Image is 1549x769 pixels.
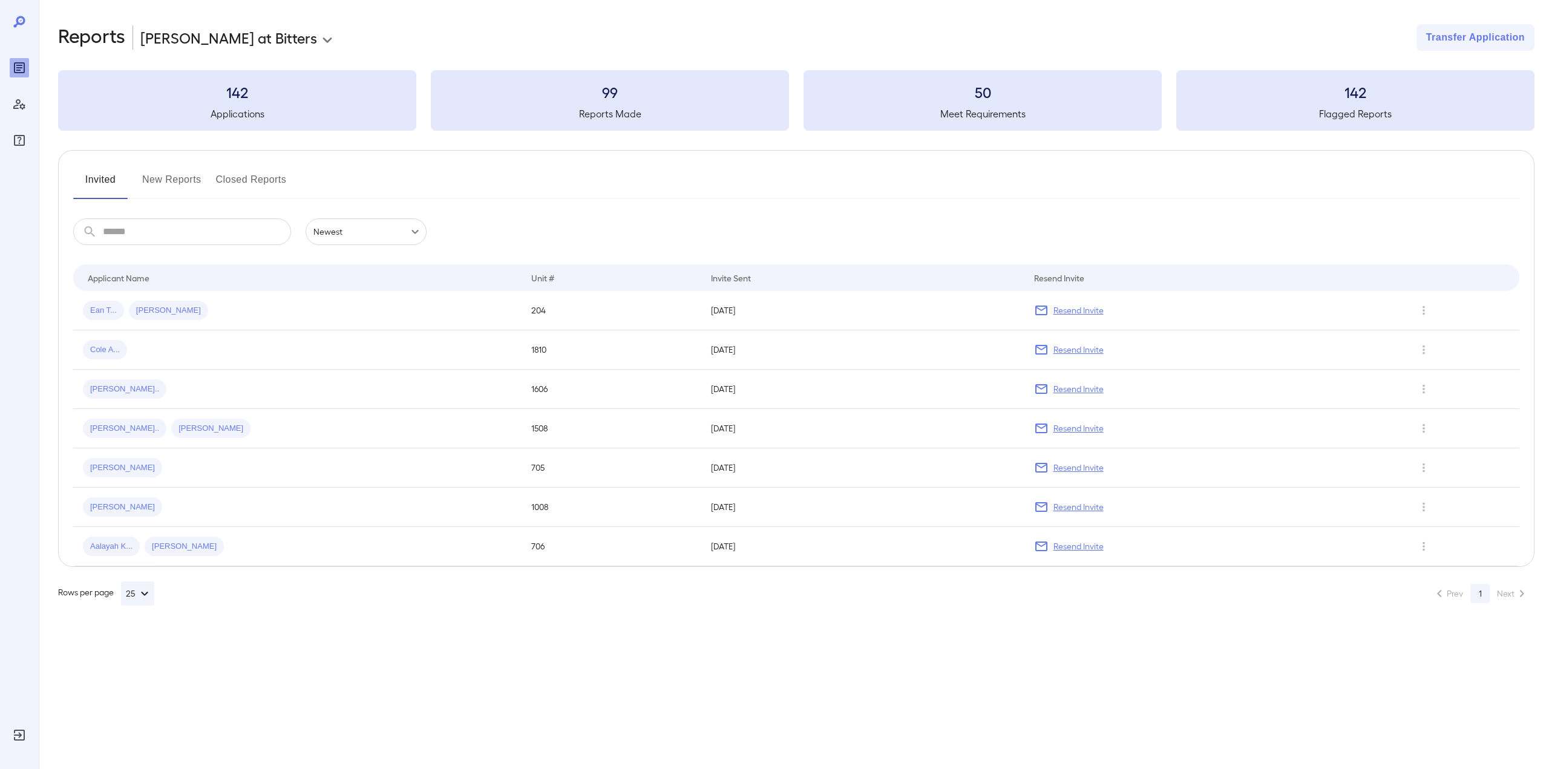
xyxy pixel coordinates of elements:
span: [PERSON_NAME] [145,541,224,552]
td: 1810 [522,330,701,370]
summary: 142Applications99Reports Made50Meet Requirements142Flagged Reports [58,70,1534,131]
h2: Reports [58,24,125,51]
button: Row Actions [1414,340,1433,359]
span: Cole A... [83,344,127,356]
p: Resend Invite [1053,304,1104,316]
td: 1008 [522,488,701,527]
h5: Applications [58,106,416,121]
h3: 142 [1176,82,1534,102]
h5: Reports Made [431,106,789,121]
div: Log Out [10,725,29,745]
h3: 50 [804,82,1162,102]
td: [DATE] [701,448,1024,488]
div: Invite Sent [711,270,751,285]
button: Row Actions [1414,497,1433,517]
button: Row Actions [1414,301,1433,320]
div: Unit # [531,270,554,285]
p: Resend Invite [1053,344,1104,356]
td: [DATE] [701,488,1024,527]
td: [DATE] [701,291,1024,330]
span: Ean T... [83,305,124,316]
td: [DATE] [701,527,1024,566]
span: [PERSON_NAME].. [83,384,166,395]
h3: 142 [58,82,416,102]
td: [DATE] [701,409,1024,448]
td: 1508 [522,409,701,448]
div: Applicant Name [88,270,149,285]
button: Row Actions [1414,458,1433,477]
span: [PERSON_NAME] [171,423,251,434]
div: FAQ [10,131,29,150]
p: Resend Invite [1053,383,1104,395]
nav: pagination navigation [1427,584,1534,603]
span: [PERSON_NAME] [83,502,162,513]
td: [DATE] [701,330,1024,370]
p: Resend Invite [1053,501,1104,513]
div: Reports [10,58,29,77]
p: [PERSON_NAME] at Bitters [140,28,317,47]
div: Resend Invite [1034,270,1084,285]
button: page 1 [1470,584,1490,603]
td: 705 [522,448,701,488]
p: Resend Invite [1053,540,1104,552]
span: [PERSON_NAME] [129,305,208,316]
p: Resend Invite [1053,422,1104,434]
p: Resend Invite [1053,462,1104,474]
td: 706 [522,527,701,566]
span: Aalayah K... [83,541,140,552]
td: [DATE] [701,370,1024,409]
button: Row Actions [1414,419,1433,438]
span: [PERSON_NAME] [83,462,162,474]
h3: 99 [431,82,789,102]
h5: Flagged Reports [1176,106,1534,121]
button: Invited [73,170,128,199]
button: Transfer Application [1416,24,1534,51]
td: 1606 [522,370,701,409]
div: Newest [306,218,427,245]
button: Closed Reports [216,170,287,199]
div: Rows per page [58,581,154,606]
button: Row Actions [1414,537,1433,556]
button: 25 [121,581,154,606]
button: Row Actions [1414,379,1433,399]
span: [PERSON_NAME].. [83,423,166,434]
button: New Reports [142,170,201,199]
h5: Meet Requirements [804,106,1162,121]
div: Manage Users [10,94,29,114]
td: 204 [522,291,701,330]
